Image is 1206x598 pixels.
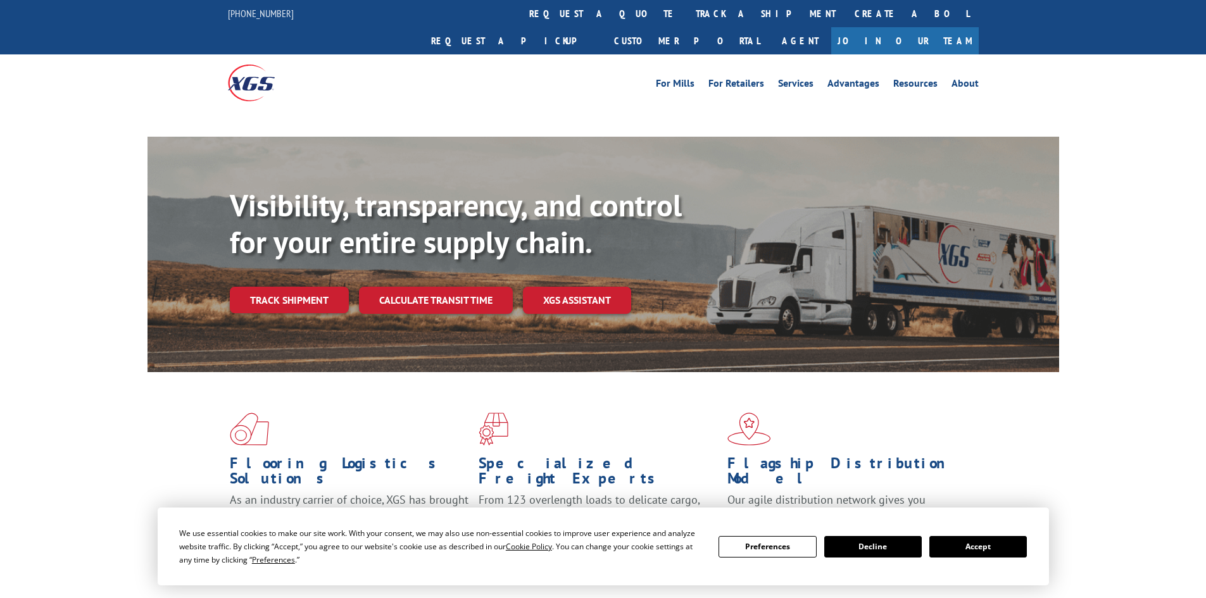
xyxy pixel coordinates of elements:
h1: Flagship Distribution Model [727,456,967,492]
a: Join Our Team [831,27,979,54]
button: Accept [929,536,1027,558]
button: Decline [824,536,922,558]
h1: Flooring Logistics Solutions [230,456,469,492]
a: About [952,78,979,92]
a: Request a pickup [422,27,605,54]
a: Services [778,78,813,92]
span: Cookie Policy [506,541,552,552]
div: We use essential cookies to make our site work. With your consent, we may also use non-essential ... [179,526,703,566]
a: Agent [769,27,831,54]
h1: Specialized Freight Experts [479,456,718,492]
img: xgs-icon-flagship-distribution-model-red [727,413,771,445]
a: Resources [893,78,938,92]
a: [PHONE_NUMBER] [228,7,294,20]
div: Cookie Consent Prompt [158,508,1049,585]
span: Preferences [252,554,295,565]
a: Calculate transit time [359,287,513,314]
img: xgs-icon-focused-on-flooring-red [479,413,508,445]
span: As an industry carrier of choice, XGS has brought innovation and dedication to flooring logistics... [230,492,468,537]
p: From 123 overlength loads to delicate cargo, our experienced staff knows the best way to move you... [479,492,718,549]
a: Customer Portal [605,27,769,54]
b: Visibility, transparency, and control for your entire supply chain. [230,185,682,261]
a: For Mills [656,78,694,92]
a: For Retailers [708,78,764,92]
a: XGS ASSISTANT [523,287,631,314]
img: xgs-icon-total-supply-chain-intelligence-red [230,413,269,445]
button: Preferences [719,536,816,558]
span: Our agile distribution network gives you nationwide inventory management on demand. [727,492,960,522]
a: Advantages [827,78,879,92]
a: Track shipment [230,287,349,313]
